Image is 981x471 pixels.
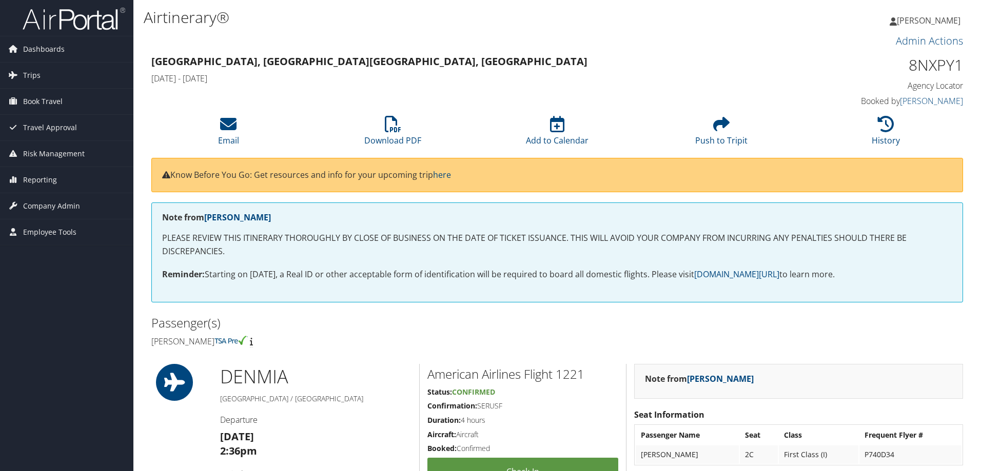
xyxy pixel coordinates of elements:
td: P740D34 [859,445,962,464]
th: Frequent Flyer # [859,426,962,444]
td: 2C [740,445,778,464]
th: Seat [740,426,778,444]
a: [PERSON_NAME] [204,212,271,223]
a: Email [218,121,239,146]
p: PLEASE REVIEW THIS ITINERARY THOROUGHLY BY CLOSE OF BUSINESS ON THE DATE OF TICKET ISSUANCE. THIS... [162,232,952,258]
td: [PERSON_NAME] [636,445,739,464]
span: Travel Approval [23,115,77,140]
strong: Aircraft: [427,429,456,439]
h1: DEN MIA [220,364,411,390]
a: [PERSON_NAME] [687,373,754,384]
strong: [DATE] [220,429,254,443]
span: Risk Management [23,141,85,167]
strong: [GEOGRAPHIC_DATA], [GEOGRAPHIC_DATA] [GEOGRAPHIC_DATA], [GEOGRAPHIC_DATA] [151,54,587,68]
td: First Class (I) [779,445,858,464]
p: Starting on [DATE], a Real ID or other acceptable form of identification will be required to boar... [162,268,952,281]
img: tsa-precheck.png [214,336,248,345]
span: Reporting [23,167,57,193]
th: Class [779,426,858,444]
strong: Duration: [427,415,461,425]
span: Dashboards [23,36,65,62]
h1: 8NXPY1 [772,54,963,76]
strong: Reminder: [162,269,205,280]
a: History [872,121,900,146]
strong: Booked: [427,443,457,453]
span: Confirmed [452,387,495,397]
h5: 4 hours [427,415,618,425]
strong: Status: [427,387,452,397]
h5: [GEOGRAPHIC_DATA] / [GEOGRAPHIC_DATA] [220,394,411,404]
a: [PERSON_NAME] [900,95,963,107]
span: Company Admin [23,193,80,219]
strong: Note from [645,373,754,384]
a: Download PDF [364,121,421,146]
a: Admin Actions [896,34,963,48]
span: Trips [23,63,41,88]
span: [PERSON_NAME] [897,15,960,26]
strong: Note from [162,212,271,223]
h5: SERUSF [427,401,618,411]
h4: [DATE] - [DATE] [151,73,756,84]
a: Push to Tripit [695,121,748,146]
h4: Departure [220,414,411,425]
img: airportal-logo.png [23,7,125,31]
h1: Airtinerary® [144,7,695,28]
h4: [PERSON_NAME] [151,336,550,347]
span: Employee Tools [23,219,76,245]
strong: 2:36pm [220,444,257,458]
span: Book Travel [23,89,63,114]
h2: Passenger(s) [151,314,550,332]
p: Know Before You Go: Get resources and info for your upcoming trip [162,169,952,182]
a: [DOMAIN_NAME][URL] [694,269,779,280]
h5: Aircraft [427,429,618,440]
a: here [433,169,451,180]
a: Add to Calendar [526,121,588,146]
h4: Booked by [772,95,963,107]
h4: Agency Locator [772,80,963,91]
th: Passenger Name [636,426,739,444]
h2: American Airlines Flight 1221 [427,365,618,383]
strong: Seat Information [634,409,704,420]
a: [PERSON_NAME] [890,5,971,36]
h5: Confirmed [427,443,618,454]
strong: Confirmation: [427,401,477,411]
